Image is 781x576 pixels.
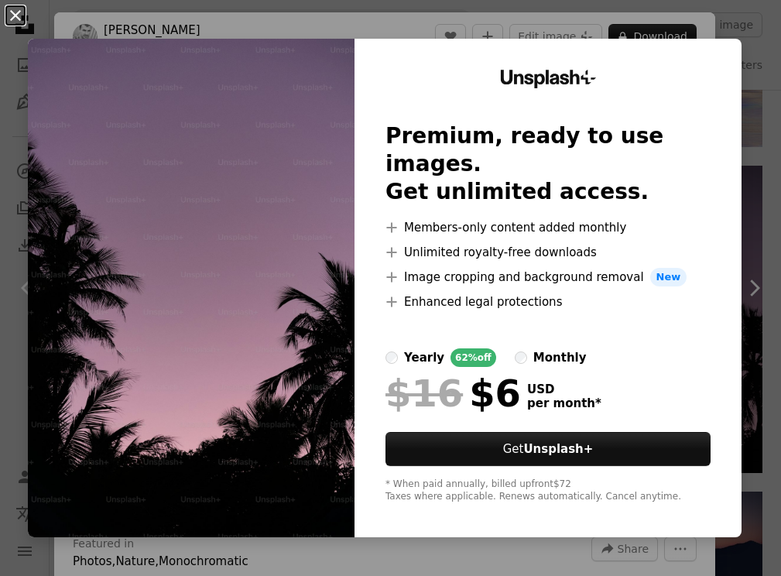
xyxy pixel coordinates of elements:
[385,373,521,413] div: $6
[385,293,711,311] li: Enhanced legal protections
[523,442,593,456] strong: Unsplash+
[650,268,687,286] span: New
[385,122,711,206] h2: Premium, ready to use images. Get unlimited access.
[385,243,711,262] li: Unlimited royalty-free downloads
[527,382,601,396] span: USD
[385,373,463,413] span: $16
[533,348,587,367] div: monthly
[385,268,711,286] li: Image cropping and background removal
[385,218,711,237] li: Members-only content added monthly
[527,396,601,410] span: per month *
[385,432,711,466] button: GetUnsplash+
[450,348,496,367] div: 62% off
[404,348,444,367] div: yearly
[385,478,711,503] div: * When paid annually, billed upfront $72 Taxes where applicable. Renews automatically. Cancel any...
[385,351,398,364] input: yearly62%off
[515,351,527,364] input: monthly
